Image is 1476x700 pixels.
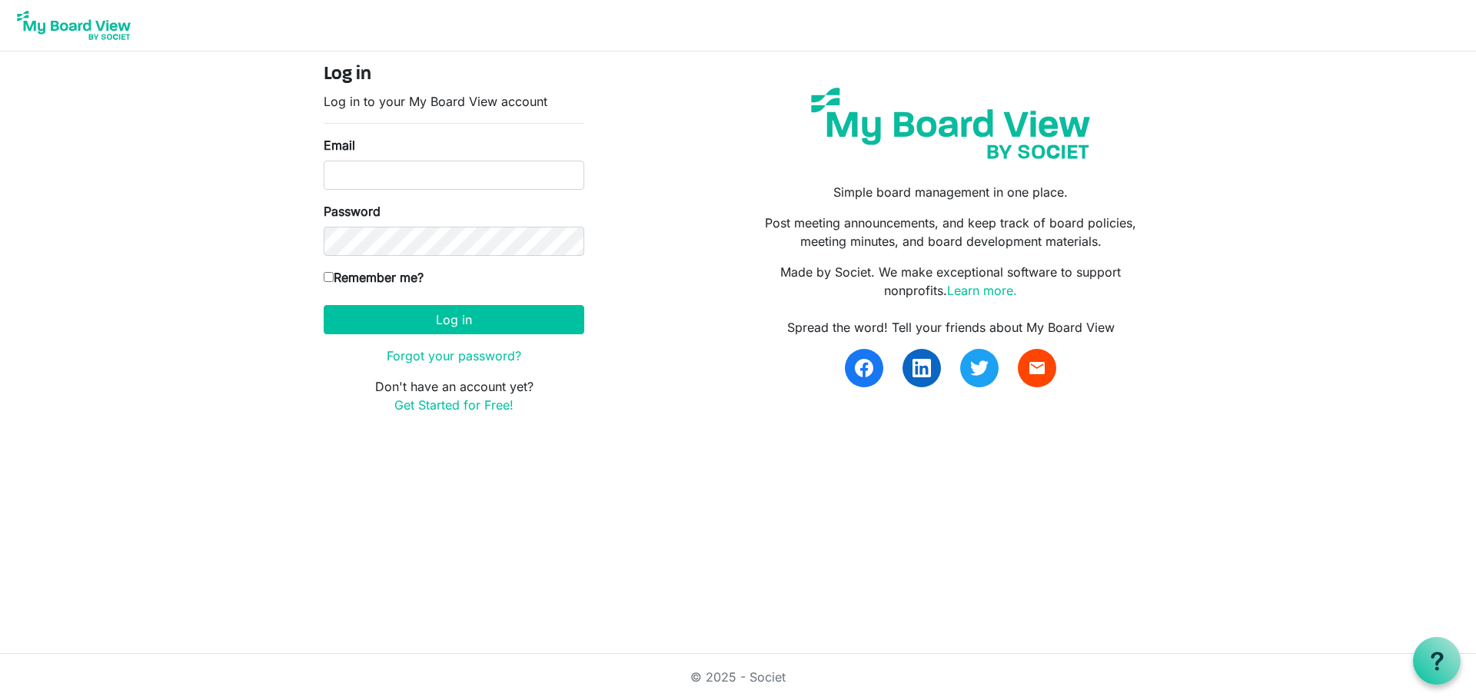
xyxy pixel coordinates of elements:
button: Log in [324,305,584,334]
p: Post meeting announcements, and keep track of board policies, meeting minutes, and board developm... [750,214,1152,250]
div: Spread the word! Tell your friends about My Board View [750,318,1152,337]
label: Remember me? [324,268,424,287]
span: email [1028,359,1046,377]
a: email [1018,349,1056,387]
a: Learn more. [947,283,1017,298]
input: Remember me? [324,272,334,282]
p: Made by Societ. We make exceptional software to support nonprofits. [750,263,1152,300]
p: Don't have an account yet? [324,377,584,414]
label: Password [324,202,381,221]
h4: Log in [324,64,584,86]
a: © 2025 - Societ [690,669,786,685]
img: twitter.svg [970,359,989,377]
img: my-board-view-societ.svg [799,76,1102,171]
p: Simple board management in one place. [750,183,1152,201]
img: linkedin.svg [913,359,931,377]
img: My Board View Logo [12,6,135,45]
img: facebook.svg [855,359,873,377]
label: Email [324,136,355,154]
p: Log in to your My Board View account [324,92,584,111]
a: Forgot your password? [387,348,521,363]
a: Get Started for Free! [394,397,514,413]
